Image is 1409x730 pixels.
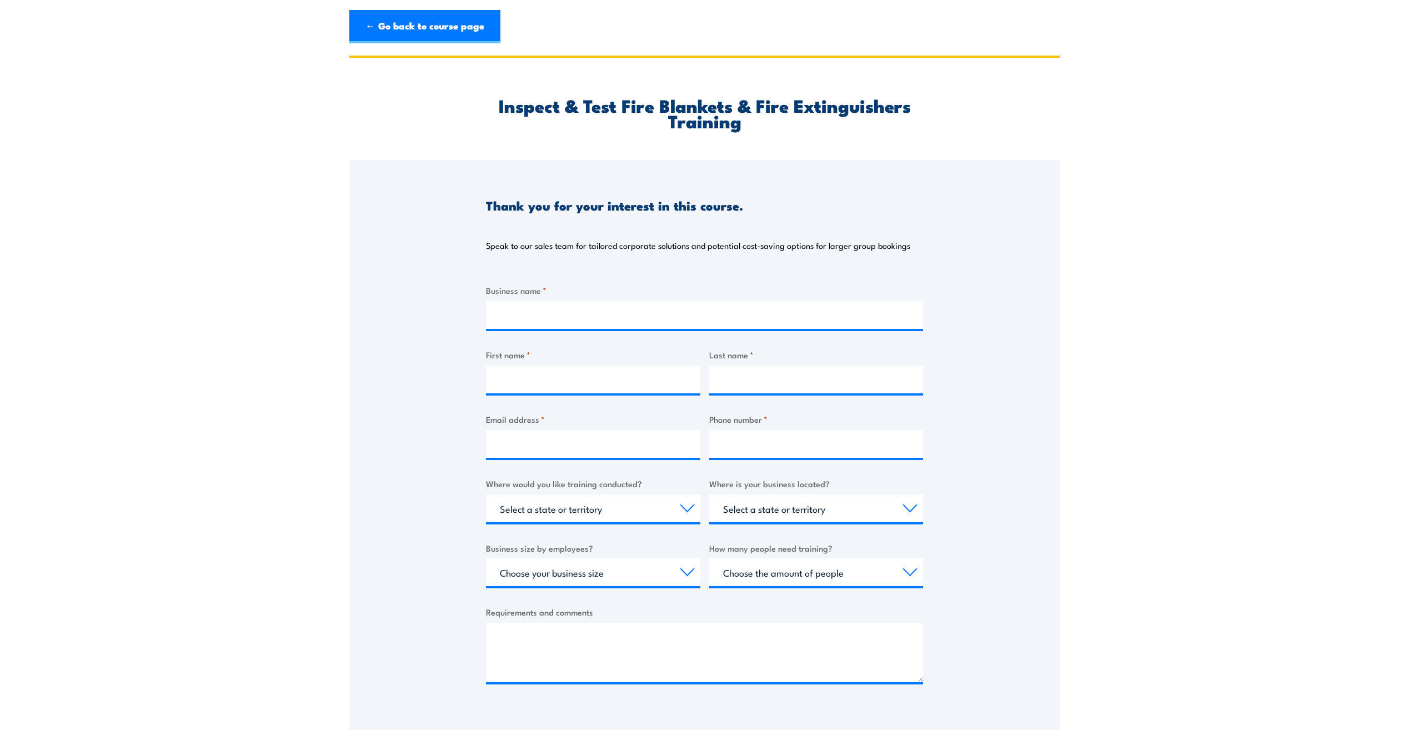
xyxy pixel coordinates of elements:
label: Phone number [709,413,924,426]
label: Business size by employees? [486,542,700,554]
a: ← Go back to course page [349,10,500,43]
label: Where is your business located? [709,477,924,490]
p: Speak to our sales team for tailored corporate solutions and potential cost-saving options for la... [486,240,910,251]
h3: Thank you for your interest in this course. [486,199,743,212]
label: Email address [486,413,700,426]
label: Where would you like training conducted? [486,477,700,490]
label: First name [486,348,700,361]
label: How many people need training? [709,542,924,554]
h2: Inspect & Test Fire Blankets & Fire Extinguishers Training [486,97,923,128]
label: Requirements and comments [486,606,923,618]
label: Business name [486,284,923,297]
label: Last name [709,348,924,361]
